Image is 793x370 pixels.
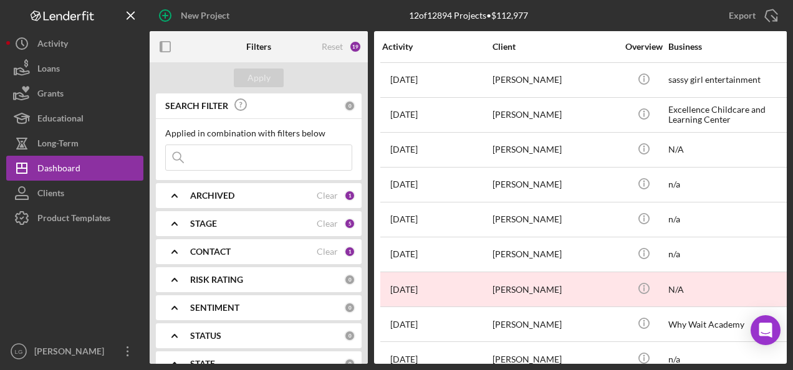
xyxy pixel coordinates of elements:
div: [PERSON_NAME] [493,133,617,166]
div: Excellence Childcare and Learning Center [668,98,793,131]
b: SENTIMENT [190,303,239,313]
b: RISK RATING [190,275,243,285]
time: 2024-10-30 19:39 [390,285,418,295]
div: n/a [668,238,793,271]
button: LG[PERSON_NAME] [6,339,143,364]
div: Clear [317,219,338,229]
div: [PERSON_NAME] [493,98,617,131]
time: 2025-08-07 16:44 [390,354,418,364]
button: Educational [6,106,143,131]
time: 2025-08-19 23:36 [390,320,418,330]
text: LG [15,348,23,355]
div: Business [668,42,793,52]
b: SEARCH FILTER [165,101,228,111]
div: Loans [37,56,60,84]
div: [PERSON_NAME] [493,64,617,97]
div: Reset [322,42,343,52]
div: 1 [344,246,355,257]
div: Overview [620,42,667,52]
div: [PERSON_NAME] [493,168,617,201]
button: Grants [6,81,143,106]
div: Long-Term [37,131,79,159]
button: Product Templates [6,206,143,230]
time: 2025-08-22 13:03 [390,110,418,120]
time: 2025-08-14 21:44 [390,145,418,154]
div: Activity [37,31,68,59]
button: Export [716,3,787,28]
time: 2025-08-19 14:38 [390,75,418,85]
b: STATE [190,359,215,369]
div: 5 [344,218,355,229]
b: Filters [246,42,271,52]
button: Long-Term [6,131,143,156]
div: Educational [37,106,84,134]
div: Clear [317,247,338,257]
div: Client [493,42,617,52]
div: [PERSON_NAME] [493,273,617,306]
button: Clients [6,181,143,206]
button: Loans [6,56,143,81]
div: Clear [317,191,338,201]
div: Applied in combination with filters below [165,128,352,138]
div: Dashboard [37,156,80,184]
div: Open Intercom Messenger [751,315,781,345]
div: 1 [344,190,355,201]
time: 2025-08-11 15:11 [390,249,418,259]
div: 0 [344,274,355,285]
div: [PERSON_NAME] [31,339,112,367]
b: STATUS [190,331,221,341]
div: Clients [37,181,64,209]
div: sassy girl entertainment [668,64,793,97]
div: [PERSON_NAME] [493,203,617,236]
b: ARCHIVED [190,191,234,201]
b: STAGE [190,219,217,229]
button: New Project [150,3,242,28]
div: Apply [248,69,271,87]
b: CONTACT [190,247,231,257]
div: 0 [344,330,355,341]
div: New Project [181,3,229,28]
button: Dashboard [6,156,143,181]
div: n/a [668,168,793,201]
div: 12 of 12894 Projects • $112,977 [409,11,528,21]
div: Product Templates [37,206,110,234]
div: N/A [668,133,793,166]
div: 0 [344,100,355,111]
div: 0 [344,302,355,313]
div: Grants [37,81,64,109]
div: [PERSON_NAME] [493,308,617,341]
div: Export [729,3,756,28]
div: n/a [668,203,793,236]
button: Activity [6,31,143,56]
div: 19 [349,40,362,53]
div: Why Wait Academy [668,308,793,341]
div: [PERSON_NAME] [493,238,617,271]
div: Activity [382,42,491,52]
button: Apply [234,69,284,87]
time: 2025-08-11 19:32 [390,179,418,189]
div: 0 [344,358,355,369]
time: 2025-08-11 23:15 [390,214,418,224]
div: N/A [668,273,793,306]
